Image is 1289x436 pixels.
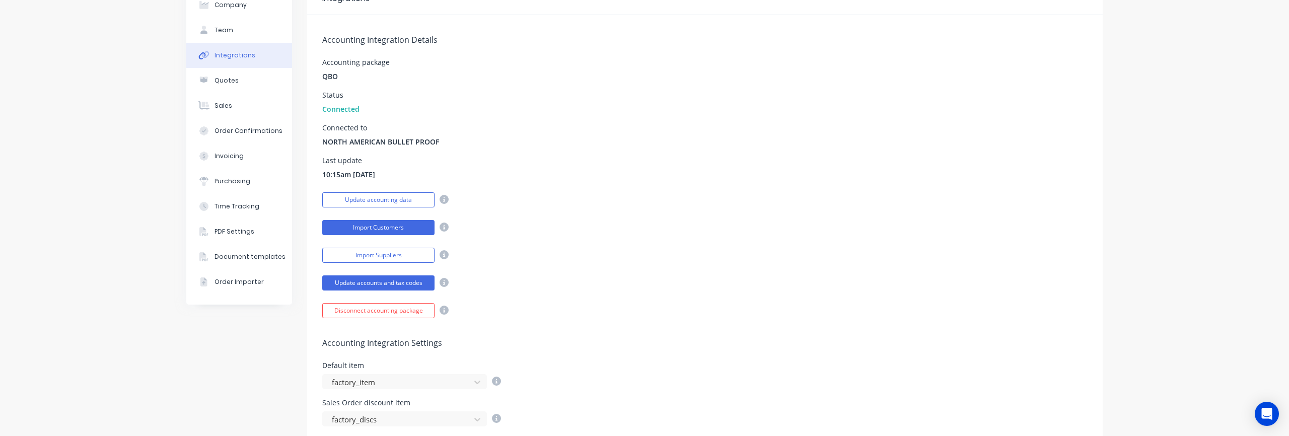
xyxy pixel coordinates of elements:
div: Team [214,26,233,35]
div: Order Confirmations [214,126,282,135]
button: Document templates [186,244,292,269]
button: Import Customers [322,220,435,235]
button: Quotes [186,68,292,93]
button: Disconnect accounting package [322,303,435,318]
button: Order Importer [186,269,292,295]
button: Update accounts and tax codes [322,275,435,290]
div: Time Tracking [214,202,259,211]
h5: Accounting Integration Settings [322,338,1088,348]
div: Document templates [214,252,285,261]
button: Team [186,18,292,43]
span: NORTH AMERICAN BULLET PROOF [322,136,439,147]
div: Order Importer [214,277,264,286]
div: Last update [322,157,375,164]
span: Connected [322,104,360,114]
button: Invoicing [186,143,292,169]
span: 10:15am [DATE] [322,169,375,180]
div: PDF Settings [214,227,254,236]
button: Update accounting data [322,192,435,207]
div: Quotes [214,76,239,85]
div: Default item [322,362,501,369]
button: Sales [186,93,292,118]
div: Purchasing [214,177,250,186]
h5: Accounting Integration Details [322,35,1088,45]
button: Import Suppliers [322,248,435,263]
div: Sales Order discount item [322,399,501,406]
div: Integrations [214,51,255,60]
button: Integrations [186,43,292,68]
button: Purchasing [186,169,292,194]
button: Time Tracking [186,194,292,219]
div: Sales [214,101,232,110]
div: Invoicing [214,152,244,161]
div: Accounting package [322,59,390,66]
span: QBO [322,71,338,82]
button: PDF Settings [186,219,292,244]
button: Order Confirmations [186,118,292,143]
div: Open Intercom Messenger [1255,402,1279,426]
div: Company [214,1,247,10]
div: Status [322,92,360,99]
div: Connected to [322,124,439,131]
